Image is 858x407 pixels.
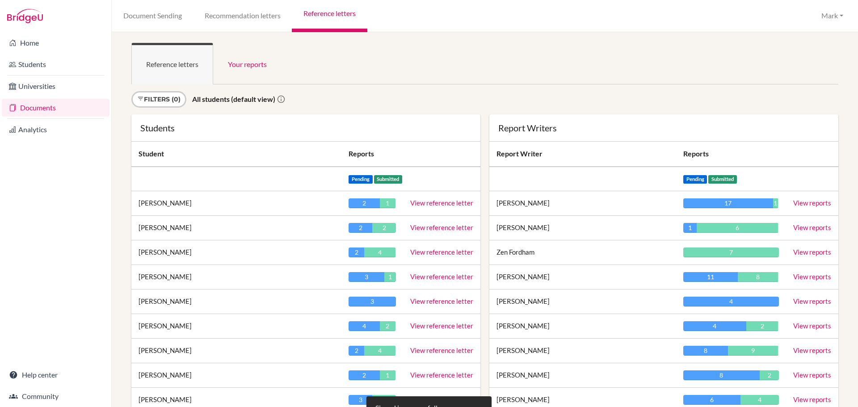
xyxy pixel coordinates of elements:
[498,123,829,132] div: Report Writers
[2,366,109,384] a: Help center
[683,321,746,331] div: 4
[738,272,778,282] div: 8
[410,322,473,330] a: View reference letter
[793,223,831,231] a: View reports
[2,387,109,405] a: Community
[676,142,786,167] th: Reports
[793,199,831,207] a: View reports
[140,123,471,132] div: Students
[683,223,697,233] div: 1
[793,248,831,256] a: View reports
[380,198,395,208] div: 1
[683,248,779,257] div: 7
[341,142,480,167] th: Reports
[410,395,473,403] a: View reference letter
[793,395,831,403] a: View reports
[410,223,473,231] a: View reference letter
[131,91,186,108] a: Filters (0)
[683,346,728,356] div: 8
[683,175,707,184] span: Pending
[760,370,779,380] div: 2
[372,223,396,233] div: 2
[773,198,778,208] div: 1
[410,371,473,379] a: View reference letter
[192,95,275,103] strong: All students (default view)
[683,198,773,208] div: 17
[793,273,831,281] a: View reports
[131,216,341,240] td: [PERSON_NAME]
[2,77,109,95] a: Universities
[2,121,109,138] a: Analytics
[349,248,364,257] div: 2
[683,297,779,306] div: 4
[349,395,372,405] div: 3
[131,191,341,216] td: [PERSON_NAME]
[410,346,473,354] a: View reference letter
[131,265,341,290] td: [PERSON_NAME]
[410,297,473,305] a: View reference letter
[131,314,341,339] td: [PERSON_NAME]
[489,142,676,167] th: Report Writer
[489,363,676,388] td: [PERSON_NAME]
[213,43,282,84] a: Your reports
[817,8,847,24] button: Mark
[131,363,341,388] td: [PERSON_NAME]
[364,346,395,356] div: 4
[7,9,43,23] img: Bridge-U
[349,175,373,184] span: Pending
[2,99,109,117] a: Documents
[489,191,676,216] td: [PERSON_NAME]
[349,297,396,306] div: 3
[410,273,473,281] a: View reference letter
[489,240,676,265] td: Zen Fordham
[131,240,341,265] td: [PERSON_NAME]
[131,339,341,363] td: [PERSON_NAME]
[2,34,109,52] a: Home
[364,248,395,257] div: 4
[489,216,676,240] td: [PERSON_NAME]
[489,290,676,314] td: [PERSON_NAME]
[740,395,779,405] div: 4
[697,223,778,233] div: 6
[683,370,760,380] div: 8
[793,346,831,354] a: View reports
[384,272,396,282] div: 1
[349,321,380,331] div: 4
[131,290,341,314] td: [PERSON_NAME]
[410,248,473,256] a: View reference letter
[410,199,473,207] a: View reference letter
[746,321,778,331] div: 2
[349,370,380,380] div: 2
[2,55,109,73] a: Students
[708,175,737,184] span: Submitted
[728,346,778,356] div: 9
[349,346,364,356] div: 2
[793,322,831,330] a: View reports
[349,272,384,282] div: 3
[489,314,676,339] td: [PERSON_NAME]
[131,43,213,84] a: Reference letters
[372,395,396,405] div: 3
[131,142,341,167] th: Student
[793,297,831,305] a: View reports
[349,223,372,233] div: 2
[683,395,741,405] div: 6
[374,175,403,184] span: Submitted
[380,370,395,380] div: 1
[489,339,676,363] td: [PERSON_NAME]
[349,198,380,208] div: 2
[683,272,738,282] div: 11
[793,371,831,379] a: View reports
[380,321,395,331] div: 2
[489,265,676,290] td: [PERSON_NAME]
